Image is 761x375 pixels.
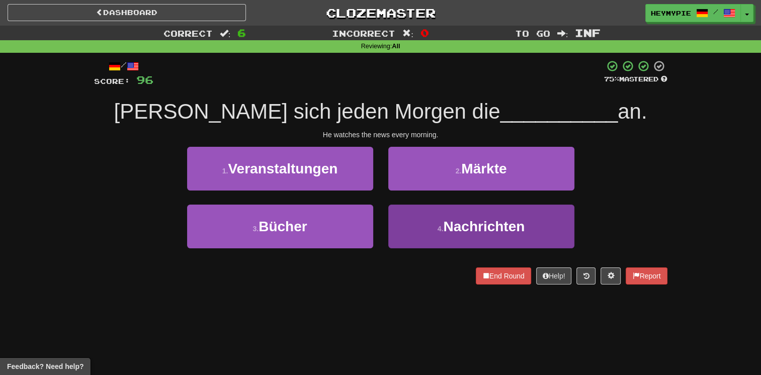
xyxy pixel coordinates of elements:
span: Correct [163,28,213,38]
button: Help! [536,267,572,285]
span: 6 [237,27,246,39]
a: Clozemaster [261,4,499,22]
span: Open feedback widget [7,361,83,371]
span: 0 [420,27,429,39]
span: Nachrichten [443,219,525,234]
span: : [220,29,231,38]
span: Veranstaltungen [228,161,337,176]
span: 75 % [604,75,619,83]
button: 1.Veranstaltungen [187,147,373,191]
button: Round history (alt+y) [576,267,596,285]
div: He watches the news every morning. [94,130,667,140]
span: Incorrect [332,28,395,38]
div: Mastered [604,75,667,84]
span: an. [618,100,647,123]
span: Bücher [259,219,307,234]
button: End Round [476,267,531,285]
button: 3.Bücher [187,205,373,248]
span: : [402,29,413,38]
span: / [713,8,718,15]
span: Score: [94,77,130,85]
small: 3 . [252,225,259,233]
span: : [557,29,568,38]
button: Report [626,267,667,285]
small: 2 . [456,167,462,175]
small: 4 . [438,225,444,233]
strong: All [392,43,400,50]
span: [PERSON_NAME] sich jeden Morgen die [114,100,500,123]
div: / [94,60,153,72]
span: Inf [575,27,601,39]
span: 96 [136,73,153,86]
span: __________ [500,100,618,123]
span: Märkte [461,161,506,176]
span: To go [515,28,550,38]
button: 4.Nachrichten [388,205,574,248]
a: Dashboard [8,4,246,21]
small: 1 . [222,167,228,175]
span: HeyMyPie [651,9,691,18]
button: 2.Märkte [388,147,574,191]
a: HeyMyPie / [645,4,741,22]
